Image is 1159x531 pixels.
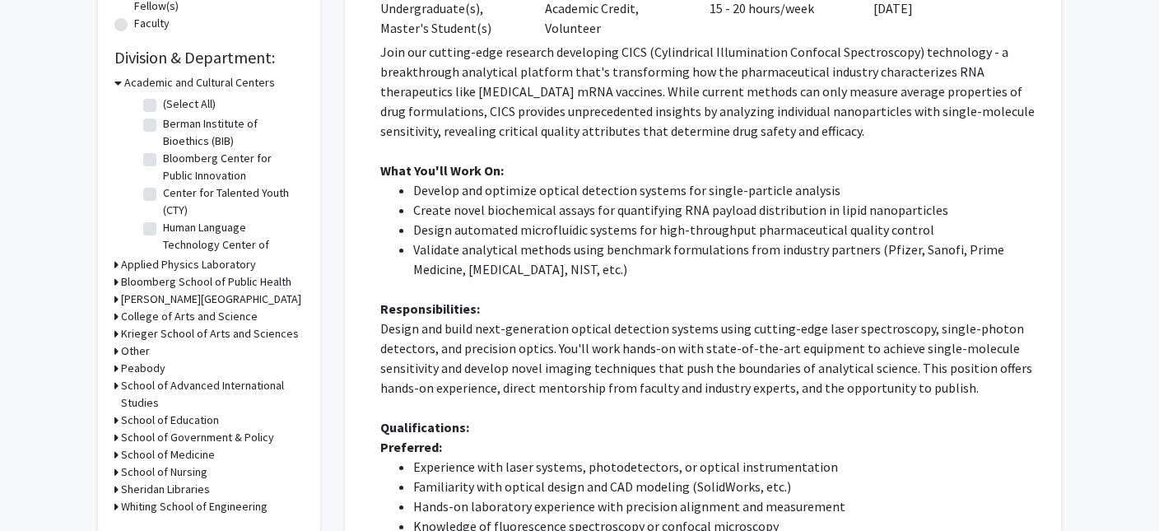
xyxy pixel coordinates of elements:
label: Human Language Technology Center of Excellence (HLTCOE) [163,219,300,271]
label: Bloomberg Center for Public Innovation [163,150,300,184]
h2: Division & Department: [114,48,304,68]
li: Create novel biochemical assays for quantifying RNA payload distribution in lipid nanoparticles [413,200,1038,220]
p: Design and build next-generation optical detection systems using cutting-edge laser spectroscopy,... [380,319,1038,398]
h3: [PERSON_NAME][GEOGRAPHIC_DATA] [121,291,301,308]
strong: What You'll Work On: [380,162,504,179]
h3: Krieger School of Arts and Sciences [121,325,299,342]
strong: Responsibilities: [380,300,480,317]
h3: School of Advanced International Studies [121,377,304,412]
h3: School of Education [121,412,219,429]
h3: Academic and Cultural Centers [124,74,275,91]
strong: Qualifications: [380,419,469,436]
label: Faculty [134,15,170,32]
li: Validate analytical methods using benchmark formulations from industry partners (Pfizer, Sanofi, ... [413,240,1038,279]
h3: Bloomberg School of Public Health [121,273,291,291]
label: (Select All) [163,95,216,113]
li: Experience with laser systems, photodetectors, or optical instrumentation [413,457,1038,477]
p: Join our cutting-edge research developing CICS (Cylindrical Illumination Confocal Spectroscopy) t... [380,42,1038,141]
h3: School of Medicine [121,446,215,463]
h3: College of Arts and Science [121,308,258,325]
li: Hands-on laboratory experience with precision alignment and measurement [413,496,1038,516]
h3: Sheridan Libraries [121,481,210,498]
strong: Preferred: [380,439,442,455]
h3: Applied Physics Laboratory [121,256,256,273]
iframe: Chat [12,457,70,519]
h3: School of Nursing [121,463,207,481]
li: Develop and optimize optical detection systems for single-particle analysis [413,180,1038,200]
label: Center for Talented Youth (CTY) [163,184,300,219]
li: Familiarity with optical design and CAD modeling (SolidWorks, etc.) [413,477,1038,496]
h3: School of Government & Policy [121,429,274,446]
h3: Peabody [121,360,165,377]
li: Design automated microfluidic systems for high-throughput pharmaceutical quality control [413,220,1038,240]
label: Berman Institute of Bioethics (BIB) [163,115,300,150]
h3: Other [121,342,150,360]
h3: Whiting School of Engineering [121,498,268,515]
